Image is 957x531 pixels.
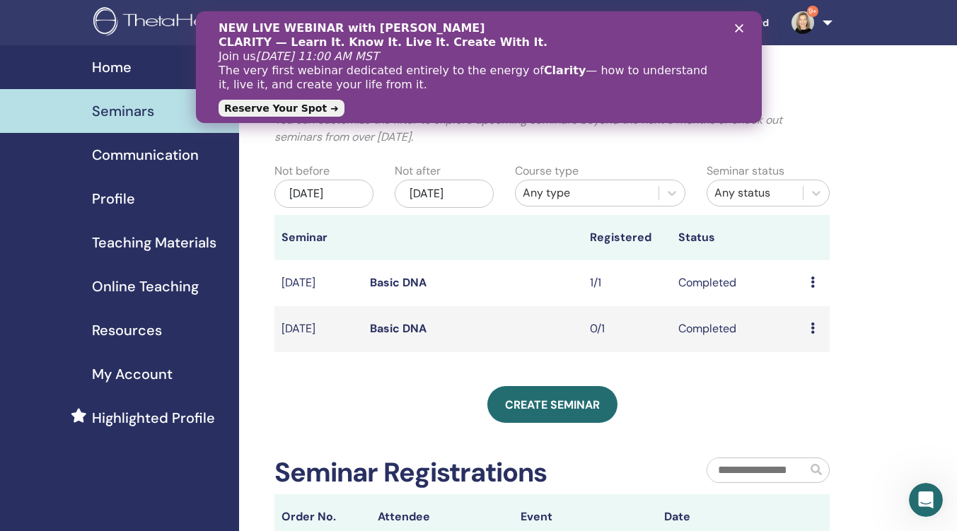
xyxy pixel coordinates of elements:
a: Basic DNA [370,321,427,336]
h2: Seminar Registrations [274,457,547,489]
span: Communication [92,144,199,165]
td: [DATE] [274,306,363,352]
img: logo.png [93,7,262,39]
span: Online Teaching [92,276,199,297]
label: Not after [395,163,441,180]
span: Home [92,57,132,78]
a: Student Dashboard [641,10,780,36]
span: 9+ [807,6,818,17]
iframe: Intercom live chat [909,483,943,517]
a: Basic DNA [370,275,427,290]
a: Reserve Your Spot ➜ [23,88,149,105]
td: 1/1 [583,260,671,306]
span: Resources [92,320,162,341]
span: Create seminar [505,397,600,412]
span: Seminars [92,100,154,122]
img: default.jpg [791,11,814,34]
th: Registered [583,215,671,260]
td: Completed [671,306,804,352]
span: Profile [92,188,135,209]
div: Any type [523,185,652,202]
td: Completed [671,260,804,306]
label: Not before [274,163,330,180]
b: Clarity [348,52,390,66]
td: 0/1 [583,306,671,352]
div: [DATE] [274,180,373,208]
td: [DATE] [274,260,363,306]
a: Create seminar [487,386,617,423]
span: Teaching Materials [92,232,216,253]
span: My Account [92,363,173,385]
label: Seminar status [707,163,784,180]
th: Seminar [274,215,363,260]
label: Course type [515,163,579,180]
div: [DATE] [395,180,494,208]
th: Status [671,215,804,260]
span: Highlighted Profile [92,407,215,428]
div: Close [539,13,553,21]
div: Any status [714,185,796,202]
p: You can customize the filter to explore upcoming seminars beyond the next 3 months or check out s... [274,112,830,146]
iframe: Intercom live chat banner [196,11,762,123]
